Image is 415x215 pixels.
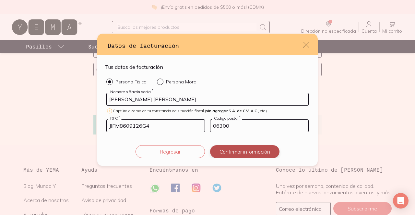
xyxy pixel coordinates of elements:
h3: Datos de facturación [108,41,302,50]
button: Regresar [136,145,205,158]
p: Persona Física [115,79,147,85]
span: sin agregar S.A. de C.V, A.C., [206,108,259,113]
p: Persona Moral [166,79,197,85]
button: Confirmar información [210,145,279,158]
label: RFC [108,115,122,120]
label: Nombre o Razón social [108,89,155,94]
h4: Tus datos de facturación [105,63,163,71]
div: default [97,34,318,166]
label: Código postal [212,115,242,120]
span: Captúralo como en tu constancia de situación fiscal ( etc.) [113,108,267,113]
div: Open Intercom Messenger [393,193,409,209]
